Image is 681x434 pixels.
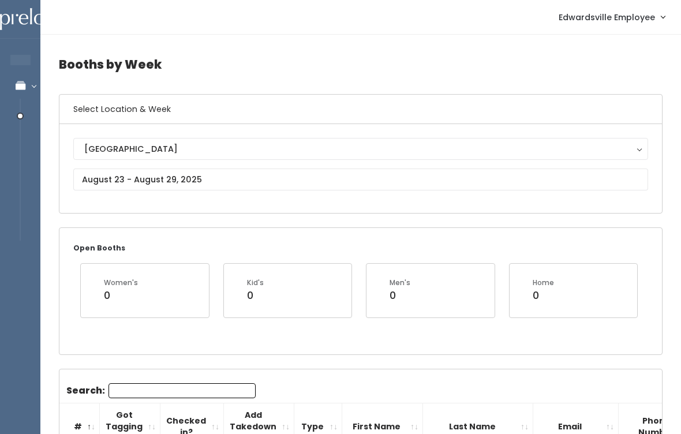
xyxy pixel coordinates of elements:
a: Edwardsville Employee [547,5,676,29]
input: August 23 - August 29, 2025 [73,169,648,190]
input: Search: [108,383,256,398]
h4: Booths by Week [59,48,663,80]
div: Home [533,278,554,288]
div: Kid's [247,278,264,288]
h6: Select Location & Week [59,95,662,124]
div: 0 [104,288,138,303]
div: 0 [533,288,554,303]
div: 0 [247,288,264,303]
button: [GEOGRAPHIC_DATA] [73,138,648,160]
div: [GEOGRAPHIC_DATA] [84,143,637,155]
div: Men's [390,278,410,288]
label: Search: [66,383,256,398]
div: 0 [390,288,410,303]
span: Edwardsville Employee [559,11,655,24]
div: Women's [104,278,138,288]
small: Open Booths [73,243,125,253]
